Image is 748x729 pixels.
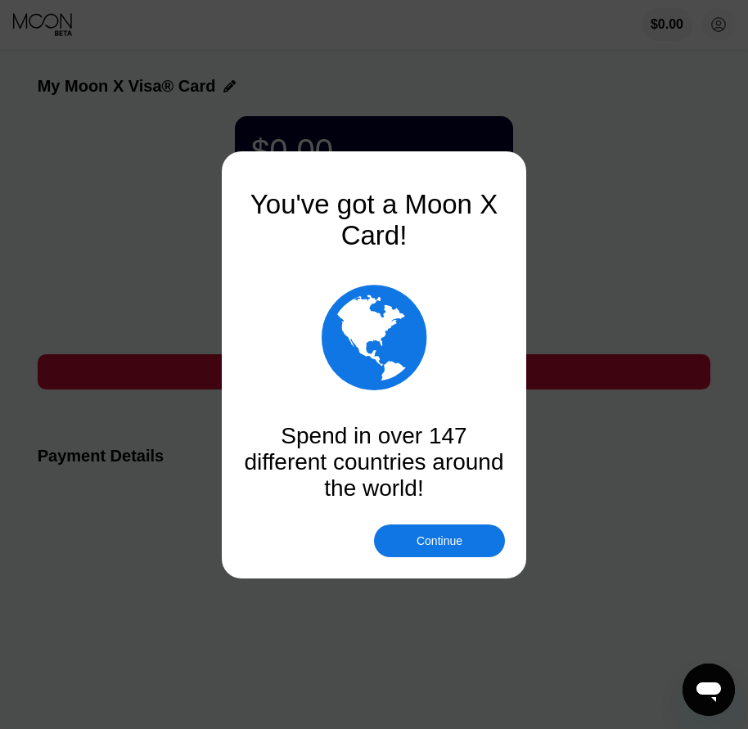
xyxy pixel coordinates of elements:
[322,276,427,398] div: 
[243,423,505,502] div: Spend in over 147 different countries around the world!
[243,276,505,398] div: 
[243,189,505,251] div: You've got a Moon X Card!
[417,534,462,547] div: Continue
[683,664,735,716] iframe: Button to launch messaging window
[374,524,505,557] div: Continue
